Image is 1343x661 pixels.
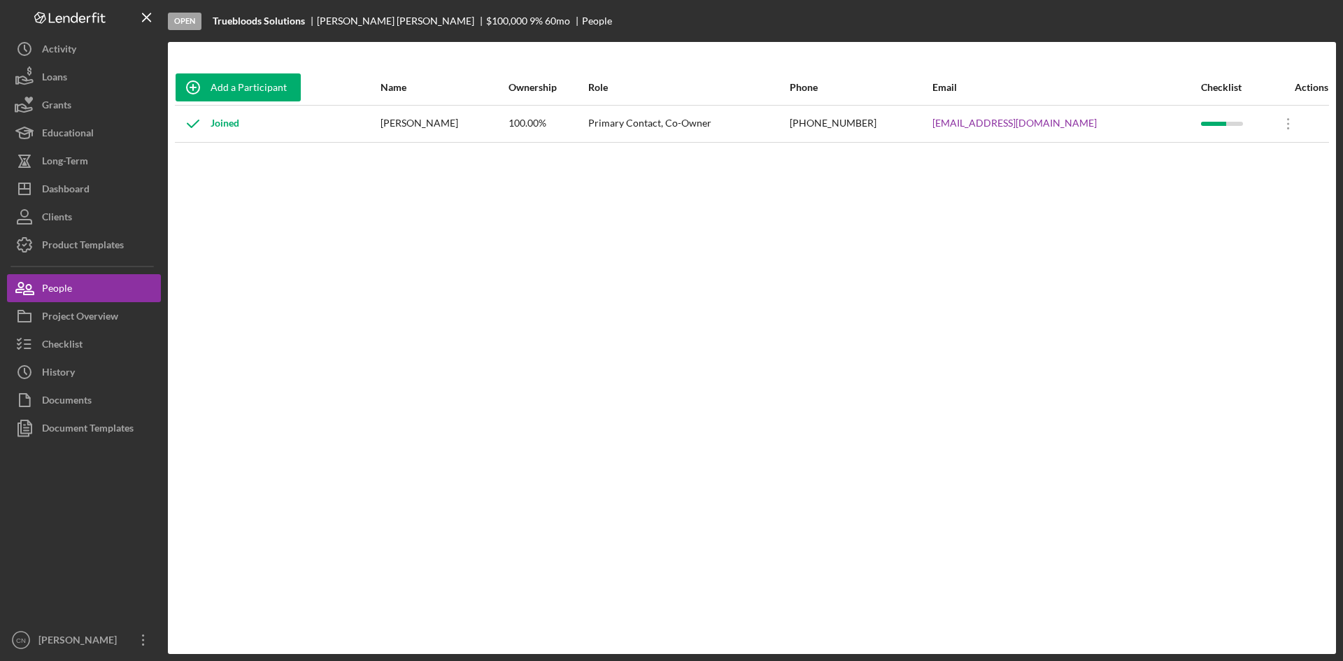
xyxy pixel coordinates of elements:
div: Role [588,82,788,93]
button: Long-Term [7,147,161,175]
b: Truebloods Solutions [213,15,305,27]
a: [EMAIL_ADDRESS][DOMAIN_NAME] [932,118,1097,129]
button: Document Templates [7,414,161,442]
div: Checklist [1201,82,1270,93]
div: Open [168,13,201,30]
div: [PERSON_NAME] [381,106,507,141]
button: People [7,274,161,302]
div: Ownership [509,82,588,93]
span: $100,000 [486,15,527,27]
div: Product Templates [42,231,124,262]
div: Long-Term [42,147,88,178]
button: History [7,358,161,386]
div: Add a Participant [211,73,287,101]
div: Primary Contact, Co-Owner [588,106,788,141]
div: [PHONE_NUMBER] [790,106,931,141]
div: [PERSON_NAME] [PERSON_NAME] [317,15,486,27]
div: Grants [42,91,71,122]
button: Checklist [7,330,161,358]
div: 9 % [530,15,543,27]
div: History [42,358,75,390]
div: Educational [42,119,94,150]
button: Documents [7,386,161,414]
button: Educational [7,119,161,147]
button: CN[PERSON_NAME] [7,626,161,654]
div: Name [381,82,507,93]
button: Dashboard [7,175,161,203]
div: Phone [790,82,931,93]
div: Activity [42,35,76,66]
div: People [582,15,612,27]
div: People [42,274,72,306]
div: Actions [1271,82,1328,93]
button: Add a Participant [176,73,301,101]
div: Email [932,82,1199,93]
div: 60 mo [545,15,570,27]
text: CN [16,637,26,644]
div: [PERSON_NAME] [35,626,126,658]
div: Document Templates [42,414,134,446]
button: Product Templates [7,231,161,259]
div: Joined [176,106,239,141]
div: 100.00% [509,106,588,141]
div: Documents [42,386,92,418]
button: Project Overview [7,302,161,330]
div: Loans [42,63,67,94]
button: Activity [7,35,161,63]
button: Clients [7,203,161,231]
div: Project Overview [42,302,118,334]
div: Checklist [42,330,83,362]
button: Grants [7,91,161,119]
button: Loans [7,63,161,91]
div: Dashboard [42,175,90,206]
div: Clients [42,203,72,234]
